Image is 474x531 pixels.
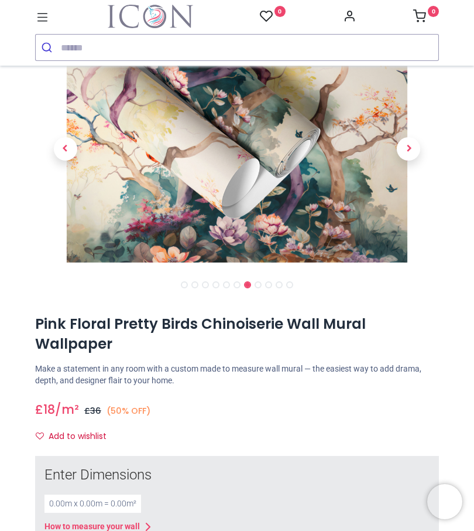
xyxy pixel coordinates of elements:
sup: 0 [428,6,439,17]
span: £ [35,401,55,418]
a: Previous [35,69,96,229]
a: Logo of Icon Wall Stickers [108,5,193,28]
button: Add to wishlistAdd to wishlist [35,427,116,447]
p: Make a statement in any room with a custom made to measure wall mural — the easiest way to add dr... [35,363,439,386]
span: /m² [55,401,79,418]
span: Next [397,137,420,161]
span: Previous [54,137,77,161]
div: Enter Dimensions [44,465,430,485]
small: (50% OFF) [107,405,150,417]
img: Product image [35,35,439,263]
button: Submit [36,35,61,60]
div: 0.00 m x 0.00 m = 0.00 m² [44,495,141,513]
i: Add to wishlist [36,432,44,440]
a: Next [379,69,439,229]
img: Icon Wall Stickers [108,5,193,28]
span: £ [84,405,101,417]
span: 18 [43,401,55,418]
iframe: Brevo live chat [427,484,462,519]
sup: 0 [274,6,286,17]
a: Account Info [343,13,356,22]
span: 36 [90,405,101,417]
a: 0 [260,9,286,24]
h1: Pink Floral Pretty Birds Chinoiserie Wall Mural Wallpaper [35,314,439,355]
a: 0 [413,13,439,22]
